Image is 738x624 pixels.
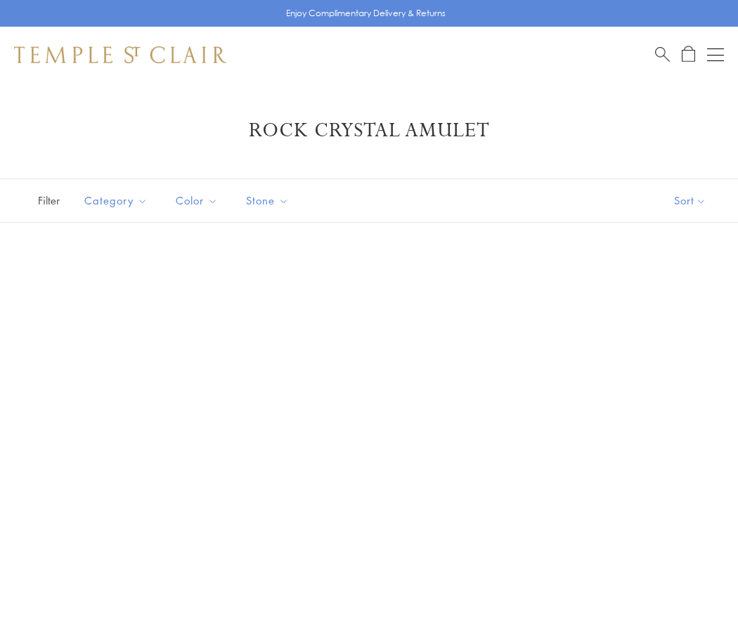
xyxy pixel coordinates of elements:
[655,46,670,63] a: Search
[235,185,299,216] button: Stone
[682,46,695,63] a: Open Shopping Bag
[286,6,446,20] p: Enjoy Complimentary Delivery & Returns
[35,118,703,143] h1: Rock Crystal Amulet
[642,179,738,222] button: Show sort by
[707,46,724,63] button: Open navigation
[165,185,228,216] button: Color
[239,192,299,209] span: Stone
[169,192,228,209] span: Color
[77,192,158,209] span: Category
[14,46,226,63] img: Temple St. Clair
[74,185,158,216] button: Category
